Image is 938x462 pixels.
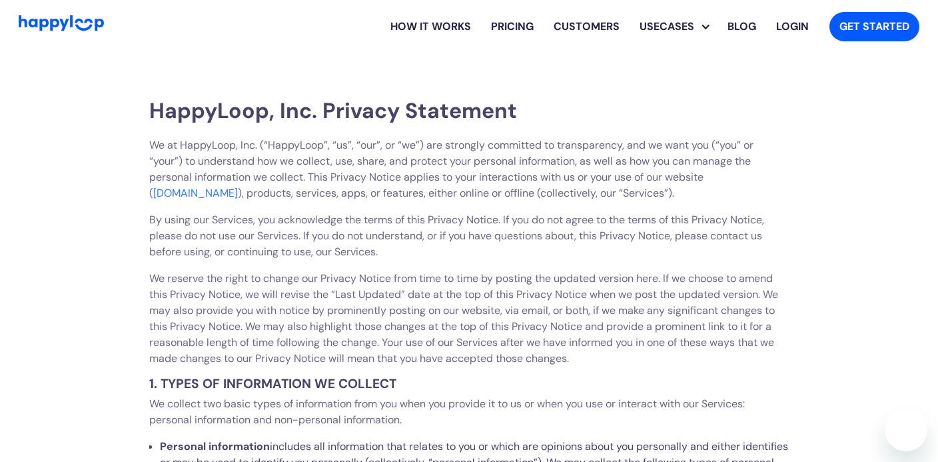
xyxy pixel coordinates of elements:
[19,15,104,37] a: Go to Home Page
[640,5,717,48] div: Usecases
[766,5,819,48] a: Log in to your HappyLoop account
[19,15,104,31] img: HappyLoop Logo
[717,5,766,48] a: Visit the HappyLoop blog for insights
[544,5,630,48] a: Learn how HappyLoop works
[149,396,789,428] p: We collect two basic types of information from you when you provide it to us or when you use or i...
[630,5,717,48] div: Explore HappyLoop use cases
[149,100,789,121] h1: HappyLoop, Inc. Privacy Statement
[149,377,789,390] h4: 1. TYPES OF INFORMATION WE COLLECT
[630,19,704,35] div: Usecases
[481,5,544,48] a: View HappyLoop pricing plans
[149,212,789,260] p: By using our Services, you acknowledge the terms of this Privacy Notice. If you do not agree to t...
[149,271,789,367] p: We reserve the right to change our Privacy Notice from time to time by posting the updated versio...
[380,5,481,48] a: Learn how HappyLoop works
[829,12,919,41] a: Get started with HappyLoop
[160,439,270,453] strong: Personal information
[153,186,238,200] a: [DOMAIN_NAME]
[149,137,789,201] p: We at HappyLoop, Inc. (“HappyLoop”, “us”, “our”, or “we”) are strongly committed to transparency,...
[885,409,927,451] iframe: Button to launch messaging window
